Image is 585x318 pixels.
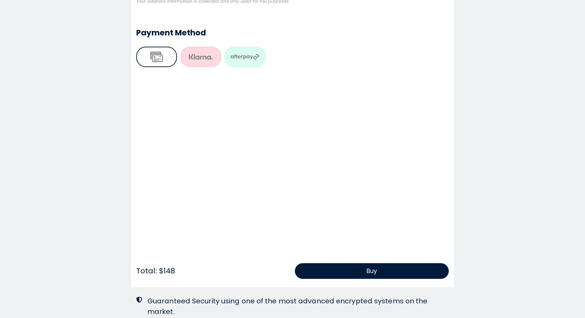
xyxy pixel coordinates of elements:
span: Buy [367,267,377,275]
p: Total: $148 [136,265,290,277]
h3: Payment Method [136,28,449,38]
div: Guaranteed Security using one of the most advanced encrypted systems on the market. [147,296,449,317]
button: Buy [295,263,449,279]
iframe: Secure payment input frame [135,76,450,237]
